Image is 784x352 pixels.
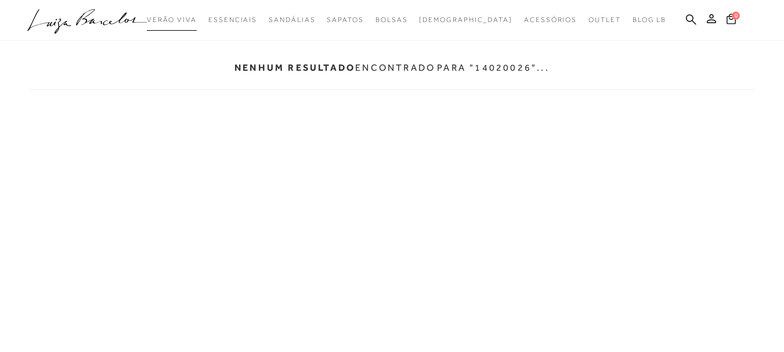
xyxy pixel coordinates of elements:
[588,16,621,24] span: Outlet
[208,16,257,24] span: Essenciais
[437,62,550,73] p: para "14020026"...
[633,16,666,24] span: BLOG LB
[147,16,197,24] span: Verão Viva
[327,16,363,24] span: Sapatos
[234,62,355,73] b: Nenhum resultado
[375,16,408,24] span: Bolsas
[732,12,740,20] span: 0
[588,9,621,31] a: categoryNavScreenReaderText
[208,9,257,31] a: categoryNavScreenReaderText
[234,62,435,73] p: encontrado
[524,9,577,31] a: categoryNavScreenReaderText
[269,16,315,24] span: Sandálias
[419,16,512,24] span: [DEMOGRAPHIC_DATA]
[524,16,577,24] span: Acessórios
[375,9,408,31] a: categoryNavScreenReaderText
[419,9,512,31] a: noSubCategoriesText
[327,9,363,31] a: categoryNavScreenReaderText
[723,13,739,28] button: 0
[269,9,315,31] a: categoryNavScreenReaderText
[633,9,666,31] a: BLOG LB
[147,9,197,31] a: categoryNavScreenReaderText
